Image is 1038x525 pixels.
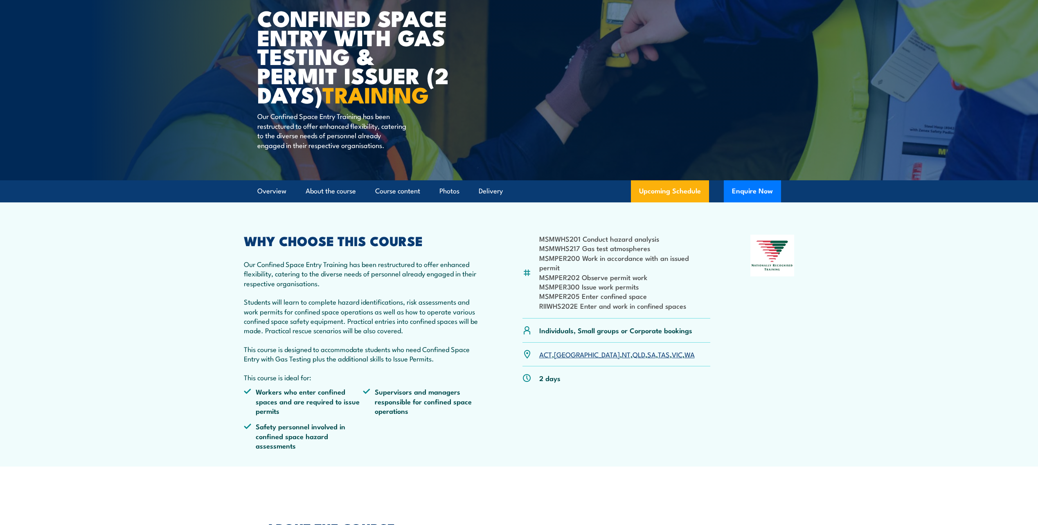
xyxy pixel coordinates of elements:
h1: Confined Space Entry with Gas Testing & Permit Issuer (2 days) [257,8,459,104]
strong: TRAINING [322,77,429,111]
li: MSMWHS201 Conduct hazard analysis [539,234,711,243]
a: TAS [658,349,670,359]
a: Overview [257,180,286,202]
li: MSMPER300 Issue work permits [539,282,711,291]
a: WA [684,349,695,359]
a: Delivery [479,180,503,202]
li: MSMPER200 Work in accordance with an issued permit [539,253,711,272]
p: This course is ideal for: [244,372,483,382]
img: Nationally Recognised Training logo. [750,235,795,276]
p: Our Confined Space Entry Training has been restructured to offer enhanced flexibility, catering t... [244,259,483,288]
p: Our Confined Space Entry Training has been restructured to offer enhanced flexibility, catering t... [257,111,407,150]
a: Photos [439,180,459,202]
a: SA [647,349,656,359]
li: Safety personnel involved in confined space hazard assessments [244,422,363,450]
a: QLD [633,349,645,359]
li: MSMWHS217 Gas test atmospheres [539,243,711,253]
p: Individuals, Small groups or Corporate bookings [539,325,692,335]
li: Workers who enter confined spaces and are required to issue permits [244,387,363,415]
a: Course content [375,180,420,202]
a: ACT [539,349,552,359]
p: , , , , , , , [539,350,695,359]
button: Enquire Now [724,180,781,202]
a: Upcoming Schedule [631,180,709,202]
p: This course is designed to accommodate students who need Confined Space Entry with Gas Testing pl... [244,344,483,363]
li: MSMPER205 Enter confined space [539,291,711,301]
h2: WHY CHOOSE THIS COURSE [244,235,483,246]
a: [GEOGRAPHIC_DATA] [554,349,620,359]
p: 2 days [539,373,561,383]
a: VIC [672,349,682,359]
a: About the course [306,180,356,202]
p: Students will learn to complete hazard identifications, risk assessments and work permits for con... [244,297,483,335]
li: RIIWHS202E Enter and work in confined spaces [539,301,711,310]
li: Supervisors and managers responsible for confined space operations [363,387,482,415]
li: MSMPER202 Observe permit work [539,272,711,282]
a: NT [622,349,630,359]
